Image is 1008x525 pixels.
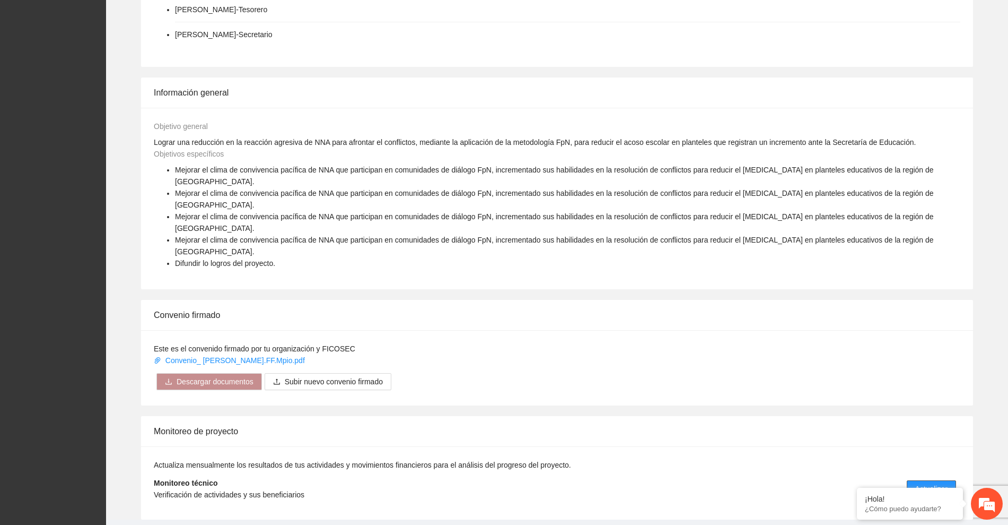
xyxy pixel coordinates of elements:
span: Lograr una reducción en la reacción agresiva de NNA para afrontar el conflictos, mediante la apli... [154,138,916,147]
span: Actualiza mensualmente los resultados de tus actividades y movimientos financieros para el anális... [154,461,571,469]
span: upload [273,378,281,386]
li: [PERSON_NAME] - Secretario [175,29,273,40]
span: Mejorar el clima de convivencia pacífica de NNA que participan en comunidades de diálogo FpN, inc... [175,236,934,256]
div: Chatee con nosotros ahora [55,54,178,68]
button: downloadDescargar documentos [156,373,262,390]
span: Objetivos específicos [154,150,224,158]
button: Actualizar [907,480,956,497]
span: Objetivo general [154,122,208,131]
span: Verificación de actividades y sus beneficiarios [154,490,304,499]
span: Actualizar [915,483,948,495]
span: download [165,378,172,386]
span: paper-clip [154,357,161,364]
strong: Monitoreo técnico [154,479,218,487]
textarea: Escriba su mensaje y pulse “Intro” [5,290,202,327]
li: [PERSON_NAME] - Tesorero [175,4,267,15]
span: Mejorar el clima de convivencia pacífica de NNA que participan en comunidades de diálogo FpN, inc... [175,166,934,186]
span: Mejorar el clima de convivencia pacífica de NNA que participan en comunidades de diálogo FpN, inc... [175,212,934,233]
span: Mejorar el clima de convivencia pacífica de NNA que participan en comunidades de diálogo FpN, inc... [175,189,934,209]
div: ¡Hola! [865,495,955,503]
button: uploadSubir nuevo convenio firmado [265,373,391,390]
span: Descargar documentos [177,376,253,388]
div: Convenio firmado [154,300,960,330]
span: Difundir lo logros del proyecto. [175,259,275,268]
span: uploadSubir nuevo convenio firmado [265,377,391,386]
div: Información general [154,78,960,108]
span: Este es el convenido firmado por tu organización y FICOSEC [154,345,355,353]
a: Convenio_ [PERSON_NAME].FF.Mpio.pdf [154,356,307,365]
div: Monitoreo de proyecto [154,416,960,446]
div: Minimizar ventana de chat en vivo [174,5,199,31]
p: ¿Cómo puedo ayudarte? [865,505,955,513]
span: Subir nuevo convenio firmado [285,376,383,388]
span: Estamos en línea. [62,142,146,249]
